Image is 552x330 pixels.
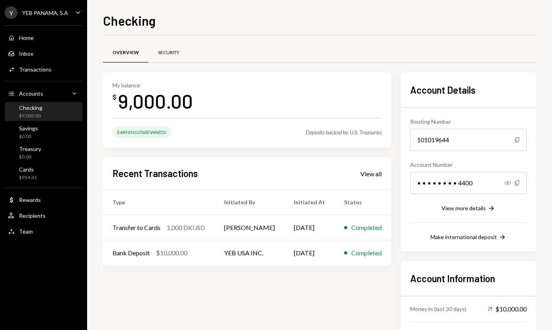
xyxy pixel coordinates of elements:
[118,89,193,113] div: 9,000.00
[430,234,497,240] div: Make international deposit
[19,174,37,181] div: $954.61
[442,204,495,213] button: View more details
[284,240,335,266] td: [DATE]
[215,240,284,266] td: YEB USA INC.
[5,6,17,19] div: Y
[19,90,43,97] div: Accounts
[5,123,82,141] a: Savings$0.00
[112,93,116,101] div: $
[430,233,506,242] button: Make international deposit
[19,133,38,140] div: $0.00
[156,248,187,258] div: $10,000.00
[112,248,150,258] div: Bank Deposit
[410,305,466,313] div: Money in (last 30 days)
[284,215,335,240] td: [DATE]
[5,143,82,162] a: Treasury$0.00
[5,192,82,207] a: Rewards
[410,172,527,194] div: • • • • • • • • 4400
[487,304,527,314] div: $10,000.00
[112,49,139,56] div: Overview
[410,117,527,126] div: Routing Number
[5,224,82,238] a: Team
[19,34,34,41] div: Home
[351,223,382,232] div: Completed
[103,13,156,28] h1: Checking
[19,154,41,160] div: $0.00
[19,212,46,219] div: Recipients
[112,82,193,89] div: My balance
[19,50,33,57] div: Inbox
[360,170,382,178] div: View all
[19,66,51,73] div: Transactions
[351,248,382,258] div: Completed
[5,46,82,60] a: Inbox
[148,43,189,63] a: Security
[5,102,82,121] a: Checking$9,000.00
[158,49,179,56] div: Security
[5,62,82,76] a: Transactions
[410,83,527,96] h2: Account Details
[19,125,38,132] div: Savings
[112,223,160,232] div: Transfer to Cards
[410,129,527,151] div: 101019644
[112,126,171,138] div: Earning 0% Rewards
[19,228,33,235] div: Team
[167,223,205,232] div: 1,000 DKUSD
[19,113,42,119] div: $9,000.00
[5,208,82,223] a: Recipients
[215,215,284,240] td: [PERSON_NAME]
[112,167,198,180] h2: Recent Transactions
[284,190,335,215] th: Initiated At
[5,164,82,183] a: Cards$954.61
[410,160,527,169] div: Account Number
[19,166,37,173] div: Cards
[103,43,148,63] a: Overview
[442,205,486,211] div: View more details
[22,9,68,16] div: YEB PANAMA, S.A
[215,190,284,215] th: Initiated By
[19,196,41,203] div: Rewards
[19,145,41,152] div: Treasury
[335,190,391,215] th: Status
[5,86,82,100] a: Accounts
[360,169,382,178] a: View all
[306,129,382,136] div: Deposits backed by U.S. Treasuries
[19,104,42,111] div: Checking
[5,30,82,45] a: Home
[103,190,215,215] th: Type
[410,272,527,285] h2: Account Information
